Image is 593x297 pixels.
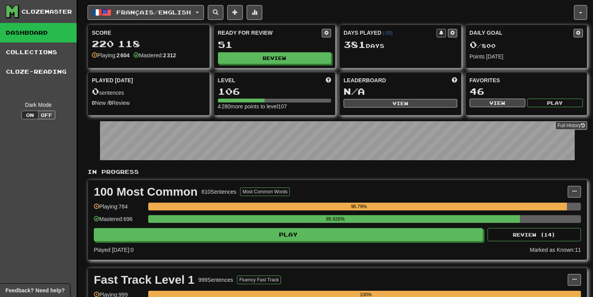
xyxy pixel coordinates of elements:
div: Dark Mode [6,101,71,109]
div: 106 [218,87,332,96]
div: 999 Sentences [198,276,233,284]
div: sentences [92,87,205,97]
strong: 2 312 [163,52,176,58]
div: Ready for Review [218,29,322,37]
div: Playing: [92,51,130,59]
div: 810 Sentences [202,188,237,196]
button: Français/English [88,5,204,20]
div: Score [92,29,205,37]
span: This week in points, UTC [452,76,457,84]
button: Fluency Fast Track [237,276,281,284]
strong: 0 [109,100,112,106]
span: 0 [470,39,477,50]
div: 220 118 [92,39,205,49]
div: Playing: 784 [94,203,144,216]
button: Add sentence to collection [227,5,243,20]
span: Score more points to level up [326,76,331,84]
button: Play [527,99,583,107]
div: Favorites [470,76,583,84]
div: Points [DATE] [470,53,583,60]
div: Fast Track Level 1 [94,274,195,286]
div: Day s [344,40,457,50]
div: Mastered: [133,51,176,59]
button: Play [94,228,483,241]
div: 85.926% [151,215,520,223]
button: Review [218,52,332,64]
span: Played [DATE]: 0 [94,247,133,253]
div: Daily Goal [470,29,574,37]
span: Open feedback widget [5,286,65,294]
button: Search sentences [208,5,223,20]
span: Played [DATE] [92,76,133,84]
p: In Progress [88,168,587,176]
div: Mastered: 696 [94,215,144,228]
div: 100 Most Common [94,186,198,198]
button: View [344,99,457,108]
span: / 800 [470,42,496,49]
div: Days Played [344,29,437,37]
a: Full History [555,121,587,130]
span: N/A [344,86,365,97]
button: Review (14) [488,228,581,241]
button: On [21,111,39,119]
div: New / Review [92,99,205,107]
button: Off [38,111,55,119]
div: 46 [470,87,583,96]
div: Clozemaster [21,8,72,16]
div: 4 280 more points to level 107 [218,103,332,110]
div: 51 [218,40,332,49]
span: Leaderboard [344,76,386,84]
span: 381 [344,39,366,50]
strong: 0 [92,100,95,106]
strong: 2 604 [117,52,130,58]
a: (-05) [383,30,393,36]
div: Marked as Known: 11 [530,246,581,254]
button: View [470,99,525,107]
button: More stats [247,5,262,20]
div: 96.79% [151,203,567,210]
span: Français / English [116,9,191,16]
span: Level [218,76,235,84]
span: 0 [92,86,99,97]
button: Most Common Words [240,187,290,196]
